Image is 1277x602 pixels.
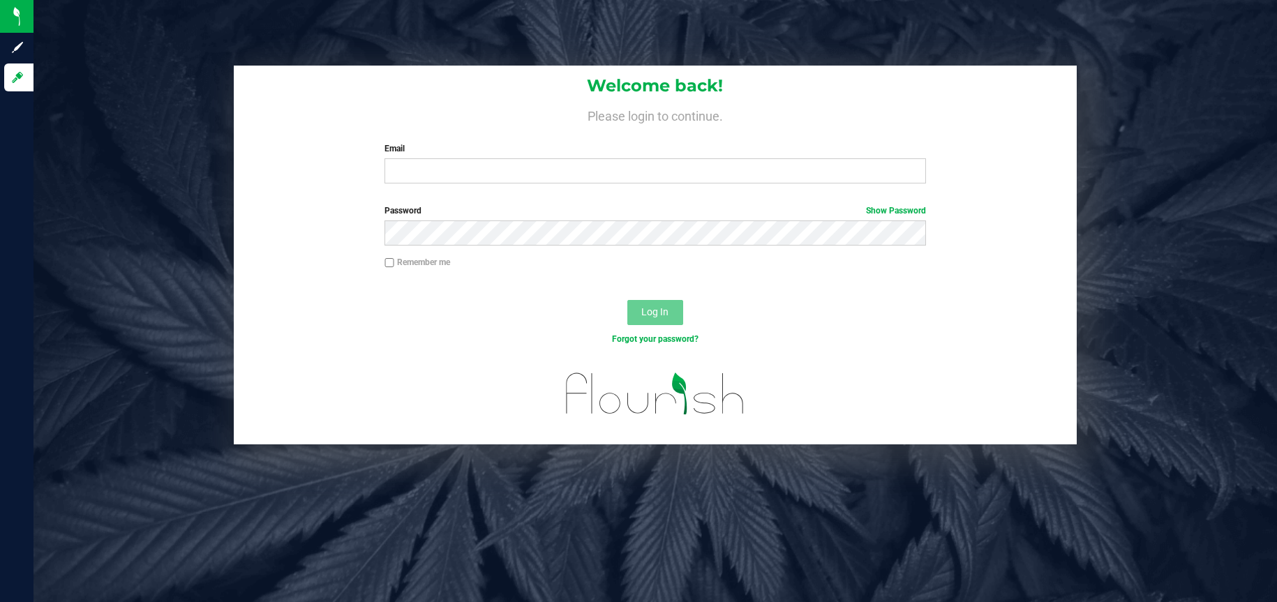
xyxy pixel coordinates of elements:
[627,300,683,325] button: Log In
[866,206,926,216] a: Show Password
[10,40,24,54] inline-svg: Sign up
[612,334,699,344] a: Forgot your password?
[234,106,1077,123] h4: Please login to continue.
[384,256,450,269] label: Remember me
[384,258,394,268] input: Remember me
[550,360,761,428] img: flourish_logo.svg
[10,70,24,84] inline-svg: Log in
[384,142,925,155] label: Email
[234,77,1077,95] h1: Welcome back!
[641,306,669,317] span: Log In
[384,206,421,216] span: Password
